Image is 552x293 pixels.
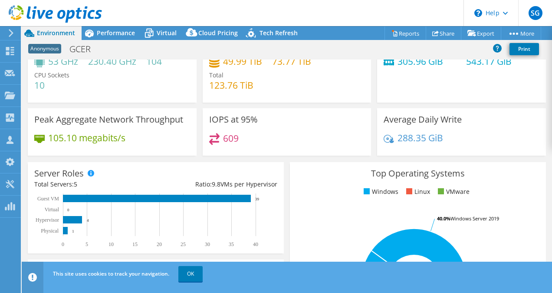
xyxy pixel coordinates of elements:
text: 5 [85,241,88,247]
span: CPU Sockets [34,71,69,79]
text: 25 [181,241,186,247]
a: More [501,27,541,40]
h4: 230.40 GHz [88,57,136,66]
h4: 123.76 TiB [209,80,253,90]
h3: Server Roles [34,169,84,178]
text: 35 [229,241,234,247]
span: Anonymous [28,44,61,53]
text: 4 [87,218,89,223]
li: VMware [436,187,470,196]
text: 30 [205,241,210,247]
h4: 49.99 TiB [223,57,262,66]
text: Virtual [45,206,59,213]
text: 0 [62,241,64,247]
h3: Peak Aggregate Network Throughput [34,115,183,124]
h3: IOPS at 95% [209,115,258,124]
text: 10 [108,241,114,247]
h4: 53 GHz [48,57,78,66]
h4: 543.17 GiB [466,57,512,66]
svg: \n [474,9,482,17]
div: Total Servers: [34,180,156,189]
li: Linux [404,187,430,196]
text: 0 [67,208,69,212]
span: This site uses cookies to track your navigation. [53,270,169,277]
span: SG [529,6,542,20]
h4: 104 [146,57,163,66]
li: Windows [361,187,398,196]
text: Guest VM [37,196,59,202]
span: Tech Refresh [260,29,298,37]
h4: 305.96 GiB [398,57,456,66]
span: Total [209,71,223,79]
span: 9.8 [212,180,220,188]
tspan: 40.0% [437,215,450,222]
h4: 73.77 TiB [272,57,311,66]
h3: Top Operating Systems [296,169,539,178]
text: 39 [255,197,260,201]
text: Physical [41,228,59,234]
text: 1 [72,229,74,233]
a: Export [461,27,501,40]
a: Reports [384,27,426,40]
a: Print [509,43,539,55]
h4: 105.10 megabits/s [48,133,125,143]
h4: 288.35 GiB [398,133,443,143]
tspan: Windows Server 2019 [450,215,499,222]
h4: 609 [223,133,239,143]
text: 40 [253,241,258,247]
span: Cloud Pricing [198,29,238,37]
span: Performance [97,29,135,37]
span: 5 [74,180,77,188]
span: Virtual [157,29,177,37]
text: 20 [157,241,162,247]
div: Ratio: VMs per Hypervisor [156,180,277,189]
h3: Average Daily Write [384,115,462,124]
a: OK [178,266,203,282]
span: Environment [37,29,75,37]
text: 15 [132,241,138,247]
h4: 10 [34,80,69,90]
a: Share [426,27,461,40]
h1: GCER [66,44,104,54]
text: Hypervisor [36,217,59,223]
